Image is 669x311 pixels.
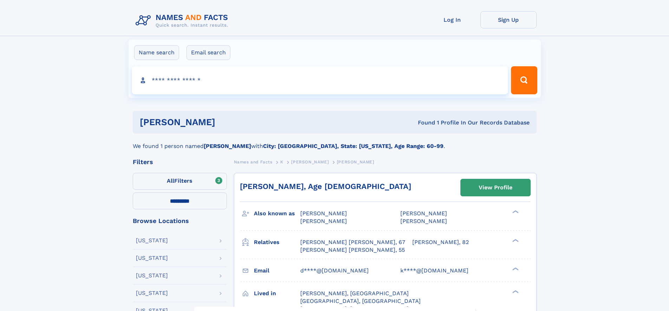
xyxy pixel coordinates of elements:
span: [PERSON_NAME] [300,210,347,217]
div: We found 1 person named with . [133,134,537,150]
a: [PERSON_NAME] [PERSON_NAME], 67 [300,238,405,246]
b: City: [GEOGRAPHIC_DATA], State: [US_STATE], Age Range: 60-99 [263,143,444,149]
span: [PERSON_NAME] [400,218,447,224]
span: [PERSON_NAME] [337,160,374,164]
img: Logo Names and Facts [133,11,234,30]
label: Email search [186,45,230,60]
span: [PERSON_NAME] [300,218,347,224]
a: K [280,157,283,166]
label: Name search [134,45,179,60]
label: Filters [133,173,227,190]
h3: Also known as [254,208,300,219]
div: [US_STATE] [136,238,168,243]
div: Browse Locations [133,218,227,224]
a: [PERSON_NAME] [291,157,329,166]
div: Found 1 Profile In Our Records Database [316,119,530,127]
a: View Profile [461,179,530,196]
a: Log In [424,11,480,28]
a: Sign Up [480,11,537,28]
span: [GEOGRAPHIC_DATA], [GEOGRAPHIC_DATA] [300,298,421,304]
a: [PERSON_NAME] [PERSON_NAME], 55 [300,246,405,254]
div: Filters [133,159,227,165]
div: ❯ [511,289,519,294]
h3: Email [254,265,300,277]
b: [PERSON_NAME] [204,143,251,149]
span: All [167,177,174,184]
div: [US_STATE] [136,255,168,261]
span: [PERSON_NAME], [GEOGRAPHIC_DATA] [300,290,409,297]
h3: Lived in [254,288,300,299]
span: [PERSON_NAME] [400,210,447,217]
div: ❯ [511,266,519,271]
a: Names and Facts [234,157,273,166]
button: Search Button [511,66,537,94]
input: search input [132,66,508,94]
div: ❯ [511,210,519,214]
a: [PERSON_NAME], Age [DEMOGRAPHIC_DATA] [240,182,411,191]
div: [US_STATE] [136,273,168,278]
a: [PERSON_NAME], 82 [412,238,469,246]
span: [PERSON_NAME] [291,160,329,164]
div: ❯ [511,238,519,243]
h1: [PERSON_NAME] [140,118,317,127]
h3: Relatives [254,236,300,248]
span: K [280,160,283,164]
div: [US_STATE] [136,290,168,296]
div: View Profile [479,180,512,196]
